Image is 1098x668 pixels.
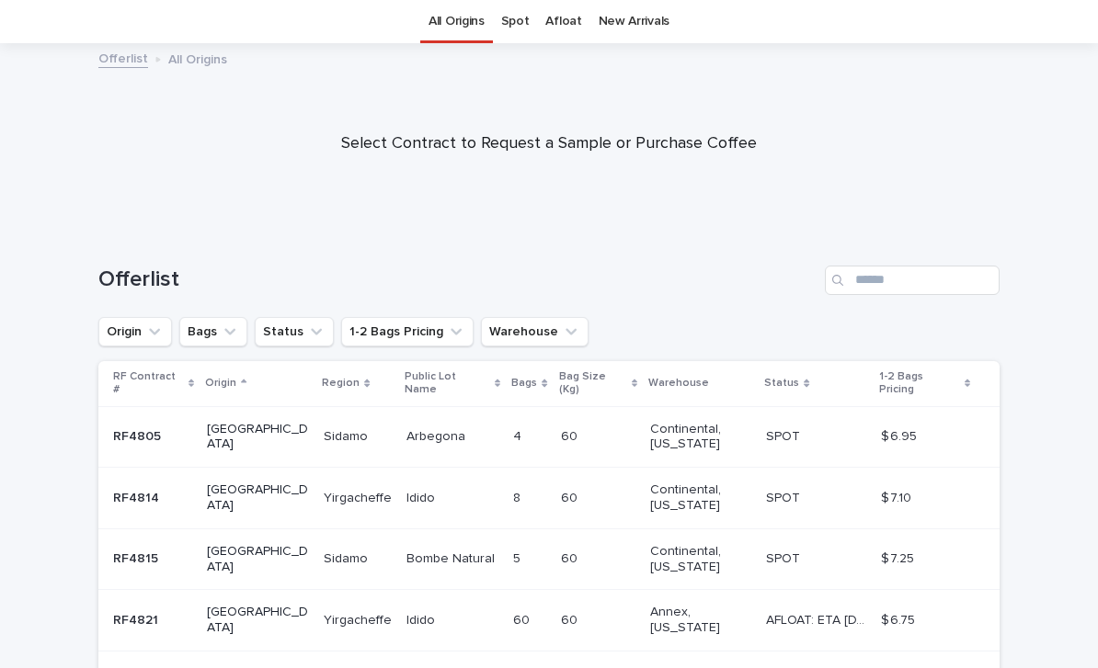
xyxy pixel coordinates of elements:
[405,367,490,401] p: Public Lot Name
[98,468,1000,529] tr: RF4814RF4814 [GEOGRAPHIC_DATA]YirgacheffeYirgacheffe IdidoIdido 88 6060 Continental, [US_STATE] S...
[513,548,524,567] p: 5
[766,609,870,628] p: AFLOAT: ETA 09-27-2025
[324,425,372,445] p: Sidamo
[879,367,959,401] p: 1-2 Bags Pricing
[207,482,309,514] p: [GEOGRAPHIC_DATA]
[513,609,533,628] p: 60
[561,487,581,506] p: 60
[513,425,525,445] p: 4
[98,406,1000,468] tr: RF4805RF4805 [GEOGRAPHIC_DATA]SidamoSidamo ArbegonaArbegona 44 6060 Continental, [US_STATE] SPOTS...
[766,548,804,567] p: SPOT
[205,373,236,393] p: Origin
[179,317,247,346] button: Bags
[113,609,162,628] p: RF4821
[825,266,1000,295] input: Search
[561,548,581,567] p: 60
[113,367,184,401] p: RF Contract #
[406,425,469,445] p: Arbegona
[406,609,439,628] p: Idido
[98,47,148,68] a: Offerlist
[324,548,372,567] p: Sidamo
[98,317,172,346] button: Origin
[98,266,818,293] h1: Offerlist
[322,373,360,393] p: Region
[513,487,524,506] p: 8
[181,134,917,154] p: Select Contract to Request a Sample or Purchase Coffee
[406,487,439,506] p: Idido
[207,544,309,575] p: [GEOGRAPHIC_DATA]
[648,373,709,393] p: Warehouse
[341,317,474,346] button: 1-2 Bags Pricing
[481,317,589,346] button: Warehouse
[255,317,334,346] button: Status
[207,422,309,453] p: [GEOGRAPHIC_DATA]
[561,609,581,628] p: 60
[113,425,165,445] p: RF4805
[766,425,804,445] p: SPOT
[881,548,918,567] p: $ 7.25
[881,609,919,628] p: $ 6.75
[113,548,162,567] p: RF4815
[324,609,395,628] p: Yirgacheffe
[559,367,627,401] p: Bag Size (Kg)
[406,548,498,567] p: Bombe Natural
[207,605,309,636] p: [GEOGRAPHIC_DATA]
[881,487,915,506] p: $ 7.10
[511,373,537,393] p: Bags
[764,373,799,393] p: Status
[168,48,227,68] p: All Origins
[881,425,921,445] p: $ 6.95
[98,528,1000,590] tr: RF4815RF4815 [GEOGRAPHIC_DATA]SidamoSidamo Bombe NaturalBombe Natural 55 6060 Continental, [US_ST...
[98,590,1000,651] tr: RF4821RF4821 [GEOGRAPHIC_DATA]YirgacheffeYirgacheffe IdidoIdido 6060 6060 Annex, [US_STATE] AFLOA...
[766,487,804,506] p: SPOT
[561,425,581,445] p: 60
[324,487,395,506] p: Yirgacheffe
[113,487,163,506] p: RF4814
